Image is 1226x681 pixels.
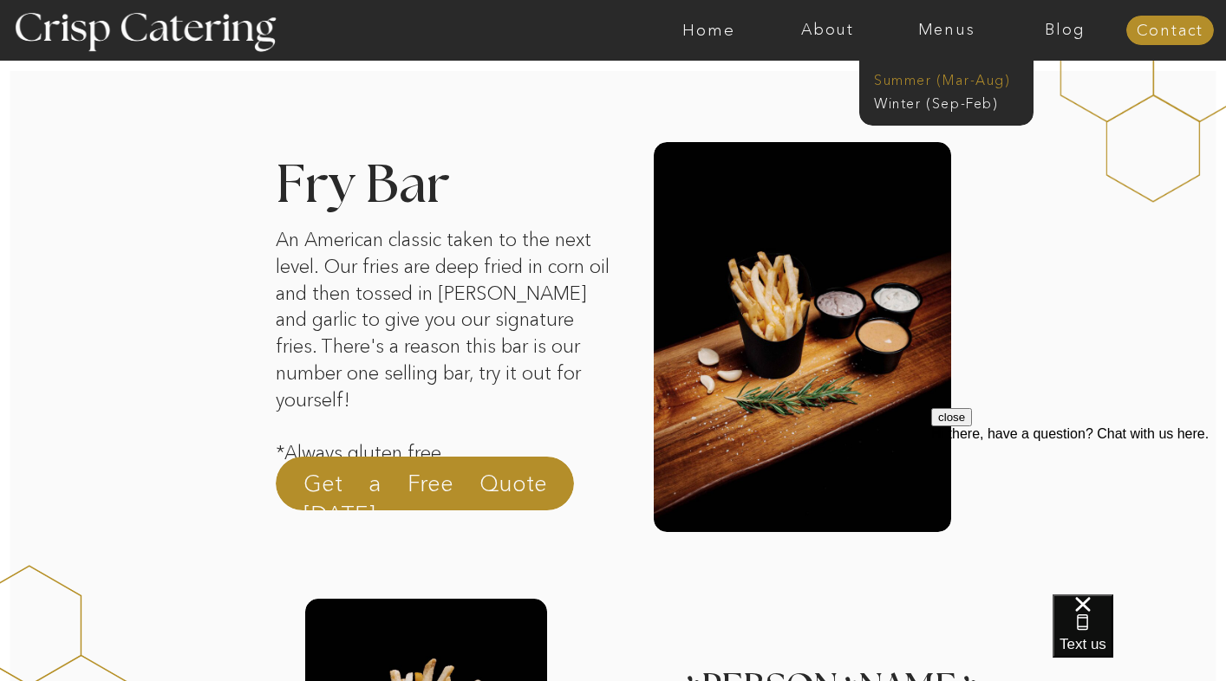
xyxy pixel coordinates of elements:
iframe: podium webchat widget prompt [931,408,1226,616]
a: Summer (Mar-Aug) [874,70,1029,87]
a: Home [649,22,768,39]
a: Winter (Sep-Feb) [874,94,1016,110]
h2: Fry Bar [276,160,609,206]
a: Get a Free Quote [DATE] [303,468,547,509]
a: About [768,22,887,39]
iframe: podium webchat widget bubble [1053,594,1226,681]
a: Blog [1006,22,1125,39]
a: Menus [887,22,1006,39]
p: An American classic taken to the next level. Our fries are deep fried in corn oil and then tossed... [276,227,617,497]
a: Contact [1126,23,1214,40]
